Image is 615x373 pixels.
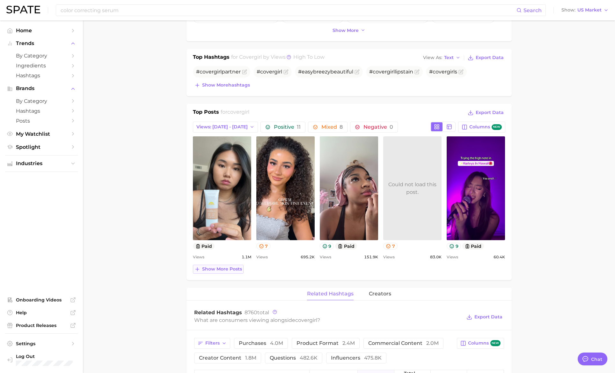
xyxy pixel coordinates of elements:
span: covergirl [200,69,222,75]
span: 0 [390,124,393,130]
span: Industries [16,161,67,166]
a: Help [5,308,78,317]
span: 11 [297,124,301,130]
span: 8760 [245,309,257,316]
span: Export Data [476,55,504,60]
span: Related Hashtags [194,309,242,316]
span: Show more [333,28,359,33]
button: Flag as miscategorized or irrelevant [242,69,247,74]
a: Home [5,26,78,35]
h1: Top Hashtags [193,53,230,62]
button: Views: [DATE] - [DATE] [193,122,258,133]
span: Export Data [476,110,504,115]
span: covergirl [227,109,249,115]
span: Mixed [321,125,343,130]
button: View AsText [421,54,462,62]
a: Onboarding Videos [5,295,78,305]
a: Posts [5,116,78,126]
span: Search [523,7,542,13]
span: covergirl [239,54,262,60]
a: Hashtags [5,106,78,116]
span: Filters [205,340,220,346]
span: Views [383,253,395,261]
span: Brands [16,86,67,91]
span: Views: [DATE] - [DATE] [196,124,248,130]
span: Hashtags [16,72,67,79]
span: Columns [469,124,502,130]
button: Show more posts [193,265,244,274]
div: Could not load this post. [383,181,442,196]
button: 7 [383,243,398,249]
span: 475.8k [364,355,382,361]
h2: for by Views [231,53,325,62]
span: Views [256,253,268,261]
span: Onboarding Videos [16,297,67,303]
span: total [245,309,269,316]
span: # partner [196,69,241,75]
a: Hashtags [5,71,78,80]
span: View As [423,56,442,59]
a: by Category [5,51,78,61]
button: Filters [194,338,230,349]
span: creators [369,291,391,297]
span: by Category [16,53,67,59]
img: SPATE [6,6,40,13]
span: Posts [16,118,67,124]
span: commercial content [368,341,439,346]
button: ShowUS Market [560,6,610,14]
span: Product Releases [16,323,67,328]
span: Views [447,253,458,261]
button: Export Data [466,108,505,117]
input: Search here for a brand, industry, or ingredient [60,5,516,16]
button: 9 [320,243,334,249]
a: Log out. Currently logged in with e-mail leon@palladiobeauty.com. [5,352,78,368]
span: # [257,69,282,75]
span: Text [444,56,454,59]
span: Views [193,253,204,261]
button: Columnsnew [458,122,505,133]
span: 2.4m [342,340,355,346]
span: # s [429,69,457,75]
span: new [492,124,502,130]
span: 482.6k [300,355,318,361]
a: Ingredients [5,61,78,71]
span: influencers [331,355,382,361]
span: Show more posts [202,266,242,272]
span: Negative [363,125,393,130]
span: Columns [468,340,500,346]
span: 1.8m [245,355,256,361]
button: Flag as miscategorized or irrelevant [458,69,464,74]
span: covergirl [295,317,317,323]
span: Export Data [474,314,502,320]
span: Help [16,310,67,316]
button: paid [462,243,484,249]
button: Brands [5,84,78,93]
span: Settings [16,341,67,346]
span: by Category [16,98,67,104]
button: Export Data [465,313,504,322]
span: new [490,340,501,346]
h2: for [221,108,249,118]
a: My Watchlist [5,129,78,139]
span: Trends [16,41,67,46]
button: paid [193,243,215,249]
a: Settings [5,339,78,348]
a: by Category [5,96,78,106]
div: What are consumers viewing alongside ? [194,316,462,324]
button: Show more [331,26,367,35]
span: Views [320,253,331,261]
a: Product Releases [5,321,78,330]
span: product format [297,341,355,346]
span: Positive [274,125,301,130]
span: 695.2k [301,253,315,261]
span: 4.0m [270,340,283,346]
span: #easybreezybeautiful [298,69,353,75]
button: paid [335,243,357,249]
h1: Top Posts [193,108,219,118]
span: Spotlight [16,144,67,150]
button: Columnsnew [457,338,504,349]
span: covergirl [260,69,282,75]
span: covergirl [373,69,395,75]
button: 9 [447,243,461,249]
button: Flag as miscategorized or irrelevant [355,69,360,74]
